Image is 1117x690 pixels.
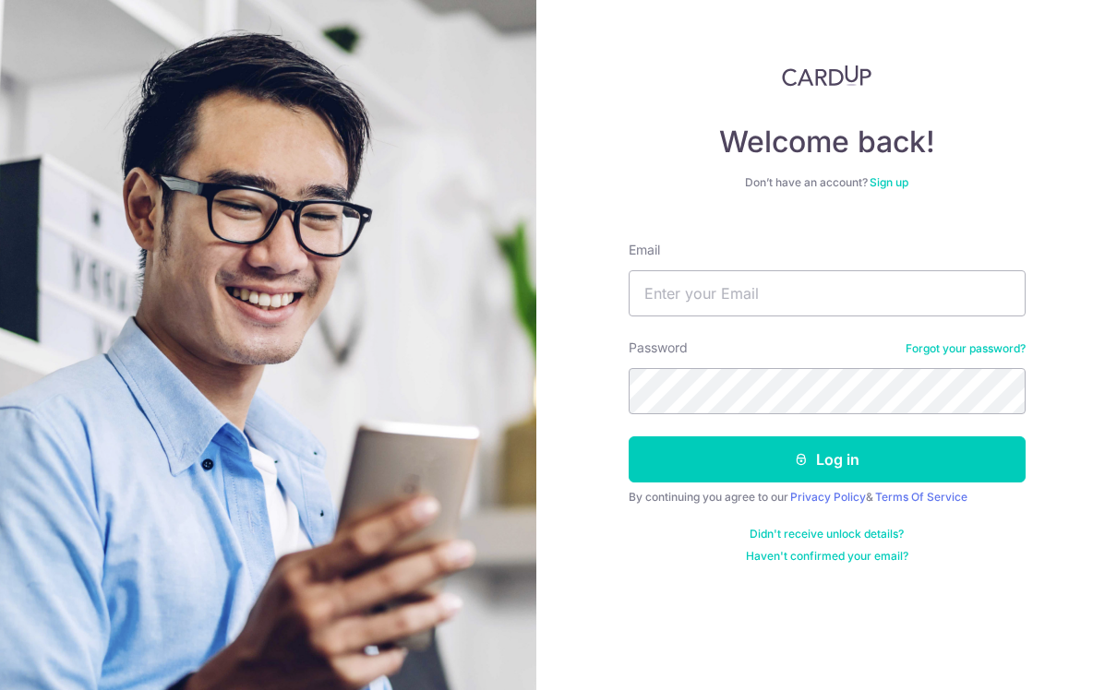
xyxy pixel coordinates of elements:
[629,175,1026,190] div: Don’t have an account?
[629,436,1026,482] button: Log in
[906,341,1026,356] a: Forgot your password?
[629,339,688,357] label: Password
[629,490,1026,505] div: By continuing you agree to our &
[782,65,872,87] img: CardUp Logo
[870,175,908,189] a: Sign up
[875,490,967,504] a: Terms Of Service
[750,527,904,541] a: Didn't receive unlock details?
[629,270,1026,316] input: Enter your Email
[746,549,908,564] a: Haven't confirmed your email?
[629,241,660,259] label: Email
[790,490,866,504] a: Privacy Policy
[629,124,1026,161] h4: Welcome back!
